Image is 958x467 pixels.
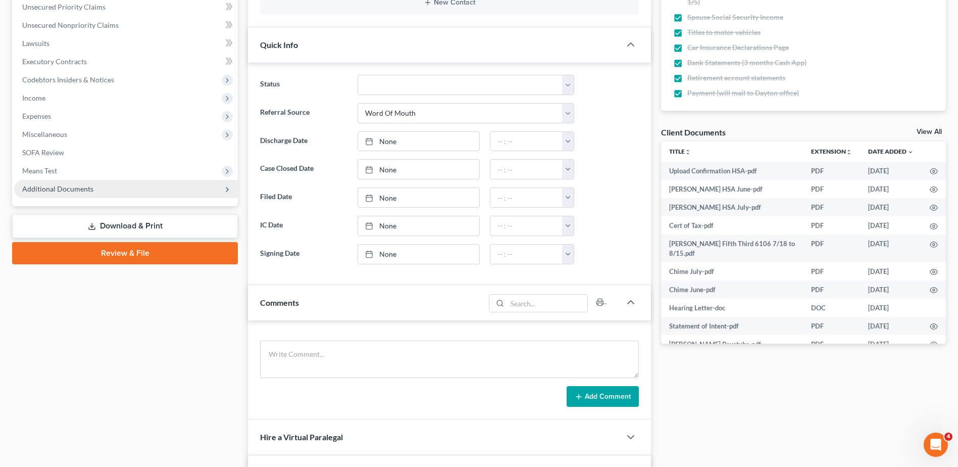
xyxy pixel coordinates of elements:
input: -- : -- [490,216,563,236]
i: unfold_more [846,149,852,155]
label: Status [255,75,352,95]
td: [DATE] [860,317,922,335]
td: [DATE] [860,180,922,198]
span: Miscellaneous [22,130,67,138]
td: [PERSON_NAME] Paystubs-pdf [661,335,803,353]
a: Titleunfold_more [669,148,691,155]
div: Client Documents [661,127,726,137]
td: [PERSON_NAME] HSA July-pdf [661,198,803,216]
label: Referral Source [255,103,352,123]
input: -- : -- [490,245,563,264]
label: IC Date [255,216,352,236]
a: SOFA Review [14,144,238,162]
iframe: Intercom live chat [924,433,948,457]
input: -- : -- [490,160,563,179]
td: Cert of Tax-pdf [661,216,803,235]
a: None [358,188,479,207]
span: Codebtors Insiders & Notices [22,75,114,84]
i: expand_more [907,149,914,155]
span: Income [22,94,45,102]
a: None [358,132,479,151]
a: None [358,160,479,179]
span: Executory Contracts [22,57,87,66]
span: Lawsuits [22,39,49,48]
td: PDF [803,235,860,262]
label: Discharge Date [255,131,352,152]
td: Upload Confirmation HSA-pdf [661,162,803,180]
label: Case Closed Date [255,159,352,179]
span: Titles to motor vehicles [687,27,761,37]
input: -- : -- [490,188,563,207]
td: [DATE] [860,335,922,353]
td: PDF [803,180,860,198]
span: Retirement account statements [687,73,785,83]
td: [DATE] [860,235,922,262]
input: Search... [507,295,587,312]
td: [DATE] [860,299,922,317]
a: Review & File [12,242,238,264]
span: Payment (will mail to Dayton office) [687,88,799,98]
a: View All [917,128,942,135]
td: Statement of Intent-pdf [661,317,803,335]
td: PDF [803,335,860,353]
i: unfold_more [685,149,691,155]
span: 4 [944,433,952,441]
td: [DATE] [860,162,922,180]
button: Add Comment [567,386,639,407]
td: [DATE] [860,262,922,281]
td: Hearing Letter-doc [661,299,803,317]
td: Chime June-pdf [661,281,803,299]
span: Hire a Virtual Paralegal [260,432,343,442]
a: Date Added expand_more [868,148,914,155]
a: Extensionunfold_more [811,148,852,155]
a: None [358,216,479,236]
span: Unsecured Priority Claims [22,3,106,11]
td: [DATE] [860,281,922,299]
span: Quick Info [260,40,298,50]
td: PDF [803,262,860,281]
a: None [358,245,479,264]
span: Bank Statements (3 months Cash App) [687,58,806,68]
td: PDF [803,162,860,180]
span: Spouse Social Security Income [687,12,783,22]
span: Unsecured Nonpriority Claims [22,21,119,29]
input: -- : -- [490,132,563,151]
a: Unsecured Nonpriority Claims [14,16,238,34]
span: Additional Documents [22,184,93,193]
label: Signing Date [255,244,352,264]
td: PDF [803,281,860,299]
a: Download & Print [12,214,238,238]
td: PDF [803,216,860,235]
td: [PERSON_NAME] HSA June-pdf [661,180,803,198]
td: [PERSON_NAME] Fifth Third 6106 7/18 to 8/15.pdf [661,235,803,262]
td: Chime July-pdf [661,262,803,281]
td: [DATE] [860,216,922,235]
span: SOFA Review [22,148,64,157]
a: Lawsuits [14,34,238,53]
td: PDF [803,198,860,216]
a: Executory Contracts [14,53,238,71]
td: [DATE] [860,198,922,216]
td: DOC [803,299,860,317]
span: Car Insurance Declarations Page [687,42,789,53]
span: Expenses [22,112,51,120]
label: Filed Date [255,188,352,208]
span: Means Test [22,166,57,175]
span: Comments [260,298,299,307]
td: PDF [803,317,860,335]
